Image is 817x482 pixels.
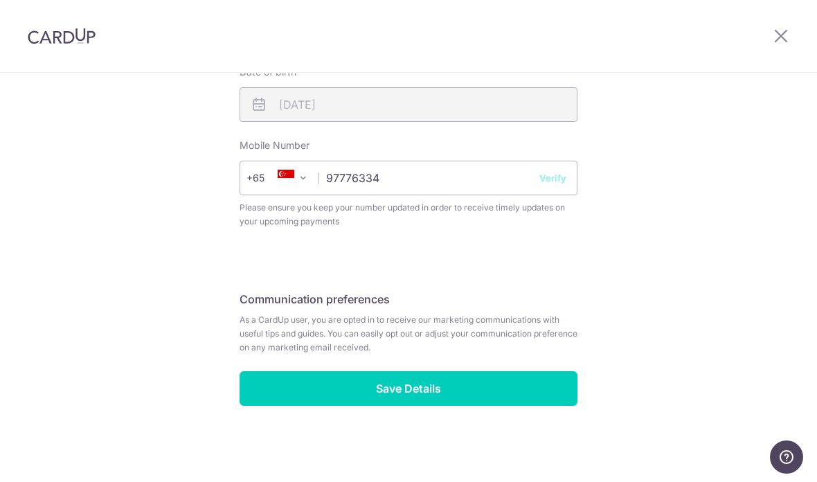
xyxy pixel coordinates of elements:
button: Verify [539,171,566,185]
img: CardUp [28,28,96,44]
span: +65 [251,170,284,186]
span: As a CardUp user, you are opted in to receive our marketing communications with useful tips and g... [240,313,577,355]
span: +65 [246,170,284,186]
input: Save Details [240,371,577,406]
span: Please ensure you keep your number updated in order to receive timely updates on your upcoming pa... [240,201,577,229]
iframe: Opens a widget where you can find more information [770,440,803,475]
label: Mobile Number [240,139,309,152]
h5: Communication preferences [240,291,577,307]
